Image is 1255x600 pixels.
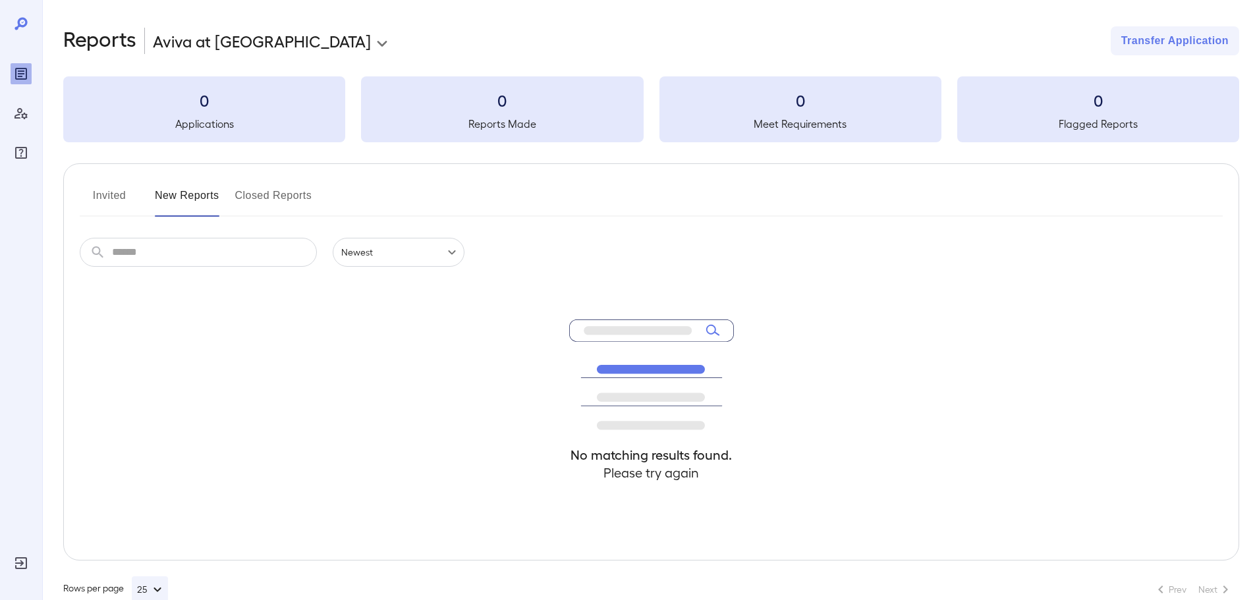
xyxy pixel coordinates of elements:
p: Aviva at [GEOGRAPHIC_DATA] [153,30,371,51]
h3: 0 [957,90,1239,111]
h3: 0 [63,90,345,111]
h5: Applications [63,116,345,132]
button: Transfer Application [1111,26,1239,55]
nav: pagination navigation [1147,579,1239,600]
h5: Flagged Reports [957,116,1239,132]
div: Reports [11,63,32,84]
h3: 0 [361,90,643,111]
summary: 0Applications0Reports Made0Meet Requirements0Flagged Reports [63,76,1239,142]
button: New Reports [155,185,219,217]
div: Log Out [11,553,32,574]
h5: Meet Requirements [659,116,941,132]
h4: Please try again [569,464,734,481]
h4: No matching results found. [569,446,734,464]
div: Newest [333,238,464,267]
div: FAQ [11,142,32,163]
div: Manage Users [11,103,32,124]
button: Closed Reports [235,185,312,217]
h2: Reports [63,26,136,55]
h5: Reports Made [361,116,643,132]
h3: 0 [659,90,941,111]
button: Invited [80,185,139,217]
